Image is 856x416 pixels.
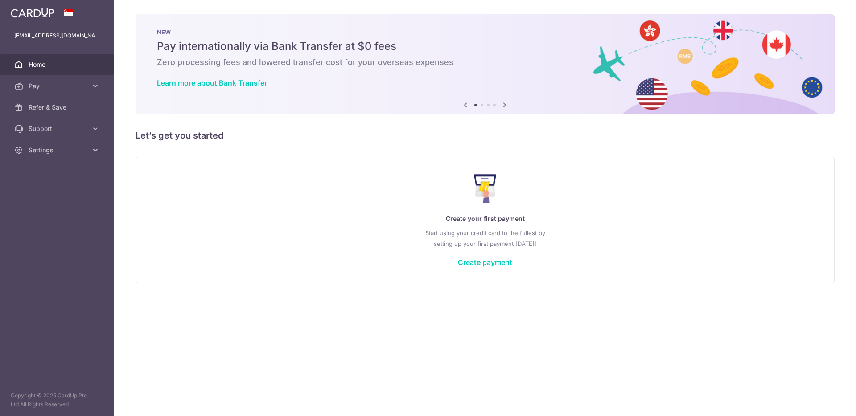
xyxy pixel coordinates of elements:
span: Support [29,124,87,133]
h6: Zero processing fees and lowered transfer cost for your overseas expenses [157,57,813,68]
a: Learn more about Bank Transfer [157,78,267,87]
span: Settings [29,146,87,155]
a: Create payment [458,258,512,267]
h5: Pay internationally via Bank Transfer at $0 fees [157,39,813,53]
span: Refer & Save [29,103,87,112]
img: CardUp [11,7,54,18]
p: Start using your credit card to the fullest by setting up your first payment [DATE]! [154,228,816,249]
p: Create your first payment [154,213,816,224]
p: NEW [157,29,813,36]
span: Home [29,60,87,69]
img: Bank transfer banner [136,14,835,114]
span: Pay [29,82,87,90]
p: [EMAIL_ADDRESS][DOMAIN_NAME] [14,31,100,40]
h5: Let’s get you started [136,128,835,143]
img: Make Payment [474,174,497,203]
